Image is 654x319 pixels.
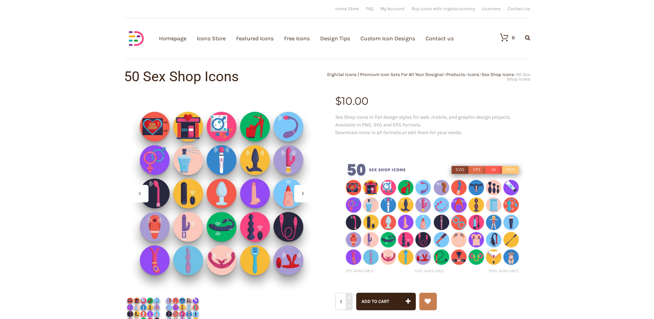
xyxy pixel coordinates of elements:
span: $ [335,95,342,108]
a: Icons Store [335,6,359,11]
div: > > > > [327,72,530,81]
img: 50-Sex Shop-Icons _ Shop-2 [124,96,319,291]
a: Contact us [508,6,530,11]
a: Sex Shop Icons [482,72,514,77]
a: FAQ [366,6,373,11]
div: 0 [512,35,515,40]
input: Qty [335,293,352,310]
span: Add to cart [362,299,389,304]
h1: 50 Sex Shop Icons [124,70,327,84]
a: My Account [380,6,405,11]
a: Icons [468,72,479,77]
span: 50 Sex Shop Icons [507,72,530,82]
a: Products [446,72,465,77]
a: Buy icons with cryptocurrency [412,6,475,11]
p: Sex Shop icons in flat design styles for web, mobile, and graphic design projects. Available in P... [335,113,530,137]
bdi: 10.00 [335,95,369,108]
a: Licenses [482,6,501,11]
a: Dighital Icons | Premium Icon Sets For All Your Designs! [327,72,444,77]
a: 0 [493,33,515,42]
button: Add to cart [356,293,416,310]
